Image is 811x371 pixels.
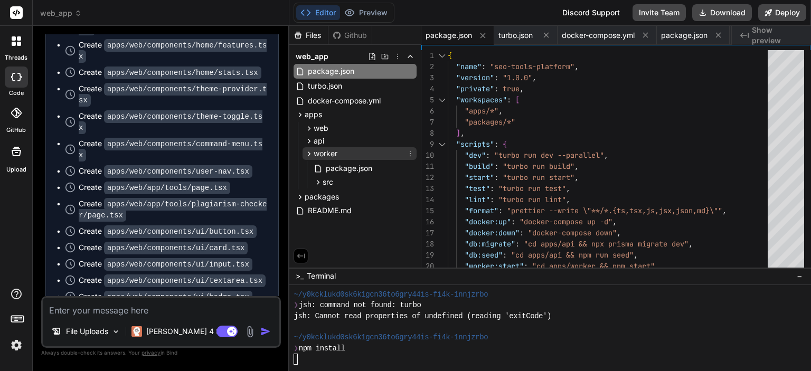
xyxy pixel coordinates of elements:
span: : [507,95,511,104]
code: apps/web/components/user-nav.tsx [104,165,252,178]
p: Always double-check its answers. Your in Bind [41,348,281,358]
span: "name" [456,62,482,71]
span: true [503,84,520,93]
span: jsh: command not found: turbo [299,300,421,310]
span: , [604,150,608,160]
div: Create [79,111,268,133]
button: − [795,268,805,284]
div: Create [79,291,252,302]
span: "turbo run lint" [498,195,566,204]
div: 15 [421,205,434,216]
span: ~/y0kcklukd0sk6k1gcn36to6gry44is-fi4k-1nnjzrbo [294,332,488,343]
div: Create [79,182,230,193]
span: − [797,271,803,281]
span: package.json [307,65,355,78]
div: 8 [421,128,434,139]
span: , [574,161,579,171]
span: web_app [40,8,82,18]
span: package.json [325,162,373,175]
span: : [503,250,507,260]
div: 2 [421,61,434,72]
span: , [574,62,579,71]
img: icon [260,326,271,337]
div: 10 [421,150,434,161]
div: Create [79,83,268,106]
span: , [566,184,570,193]
div: Create [79,259,252,270]
div: 4 [421,83,434,94]
label: code [9,89,24,98]
span: : [494,173,498,182]
code: apps/web/components/theme-toggle.tsx [79,110,262,134]
span: "start" [465,173,494,182]
span: >_ [296,271,304,281]
span: : [490,184,494,193]
span: "turbo run dev --parallel" [494,150,604,160]
span: "turbo run build" [503,161,574,171]
span: , [574,173,579,182]
p: File Uploads [66,326,108,337]
span: : [494,84,498,93]
button: Deploy [758,4,806,21]
div: Create [79,12,268,34]
div: Create [79,166,252,177]
div: Files [289,30,328,41]
span: : [482,62,486,71]
span: "build" [465,161,494,171]
span: , [460,128,465,138]
span: "dev" [465,150,486,160]
code: apps/web/app/tools/plagiarism-checker/page.tsx [79,198,267,222]
div: 20 [421,261,434,272]
span: privacy [142,349,161,356]
span: ] [456,128,460,138]
div: 14 [421,194,434,205]
span: Terminal [307,271,336,281]
div: 18 [421,239,434,250]
div: Create [79,226,257,237]
code: apps/web/components/ui/textarea.tsx [104,274,266,287]
span: , [722,206,727,215]
span: , [520,84,524,93]
span: : [494,139,498,149]
span: , [689,239,693,249]
div: Github [328,30,372,41]
span: ❯ [294,343,298,354]
span: : [520,228,524,237]
code: apps/web/components/theme-provider.tsx [79,83,267,107]
button: Editor [296,5,340,20]
div: 13 [421,183,434,194]
span: , [617,228,621,237]
span: "seo-tools-platform" [490,62,574,71]
div: Create [79,67,261,78]
img: attachment [244,326,256,338]
span: "db:seed" [465,250,503,260]
code: apps/web/components/command-menu.tsx [79,138,262,161]
span: "1.0.0" [503,73,532,82]
span: apps [305,109,322,120]
span: "version" [456,73,494,82]
div: Create [79,242,248,253]
div: Create [79,40,268,62]
div: 3 [421,72,434,83]
span: src [323,177,333,187]
img: settings [7,336,25,354]
span: , [566,195,570,204]
span: "prettier --write \"**/*.{ts,tsx,js,jsx,json,md}\" [507,206,718,215]
span: "worker:start" [465,261,524,271]
span: "packages/*" [465,117,515,127]
div: 17 [421,227,434,239]
div: Create [79,198,268,221]
span: : [498,206,503,215]
span: "cd apps/api && npx prisma migrate dev" [524,239,689,249]
span: : [490,195,494,204]
span: docker-compose.yml [307,94,382,107]
img: Claude 4 Sonnet [131,326,142,337]
span: "cd apps/worker && npm start" [532,261,655,271]
span: "db:migrate" [465,239,515,249]
span: npm install [299,343,345,354]
div: Click to collapse the range. [435,139,449,150]
span: , [498,106,503,116]
div: Discord Support [556,4,626,21]
span: "private" [456,84,494,93]
code: apps/web/components/home/features.tsx [79,39,267,63]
